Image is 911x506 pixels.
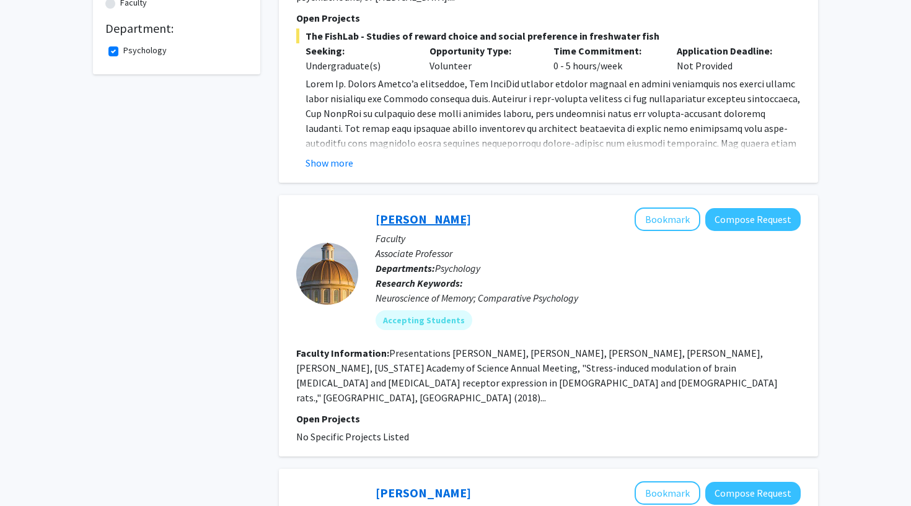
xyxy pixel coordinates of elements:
p: Opportunity Type: [429,43,535,58]
b: Departments: [376,262,435,274]
div: Undergraduate(s) [306,58,411,73]
div: 0 - 5 hours/week [544,43,668,73]
p: Open Projects [296,411,801,426]
h2: Department: [105,21,248,36]
p: Faculty [376,231,801,246]
iframe: Chat [9,450,53,497]
p: Seeking: [306,43,411,58]
a: [PERSON_NAME] [376,485,471,500]
b: Faculty Information: [296,347,389,359]
button: Compose Request to Matthew Campolattaro [705,208,801,231]
fg-read-more: Presentations [PERSON_NAME], [PERSON_NAME], [PERSON_NAME], [PERSON_NAME], [PERSON_NAME], [US_STAT... [296,347,778,404]
p: Open Projects [296,11,801,25]
b: Research Keywords: [376,277,463,289]
button: Add Matthew Campolattaro to Bookmarks [635,207,700,231]
span: Psychology [435,262,480,274]
p: Time Commitment: [553,43,659,58]
span: No Specific Projects Listed [296,430,409,443]
label: Psychology [123,44,167,57]
div: Not Provided [667,43,791,73]
p: Application Deadline: [677,43,782,58]
mat-chip: Accepting Students [376,310,472,330]
button: Add Lindsey Hicks to Bookmarks [635,481,700,505]
button: Show more [306,155,353,170]
div: Neuroscience of Memory; Comparative Psychology [376,290,801,305]
a: [PERSON_NAME] [376,211,471,227]
p: Associate Professor [376,246,801,261]
span: The FishLab - Studies of reward choice and social preference in freshwater fish [296,28,801,43]
span: Lorem Ip. Dolors Ametco’a elitseddoe, Tem InciDid utlabor etdolor magnaal en admini veniamquis no... [306,77,800,328]
div: Volunteer [420,43,544,73]
button: Compose Request to Lindsey Hicks [705,482,801,505]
